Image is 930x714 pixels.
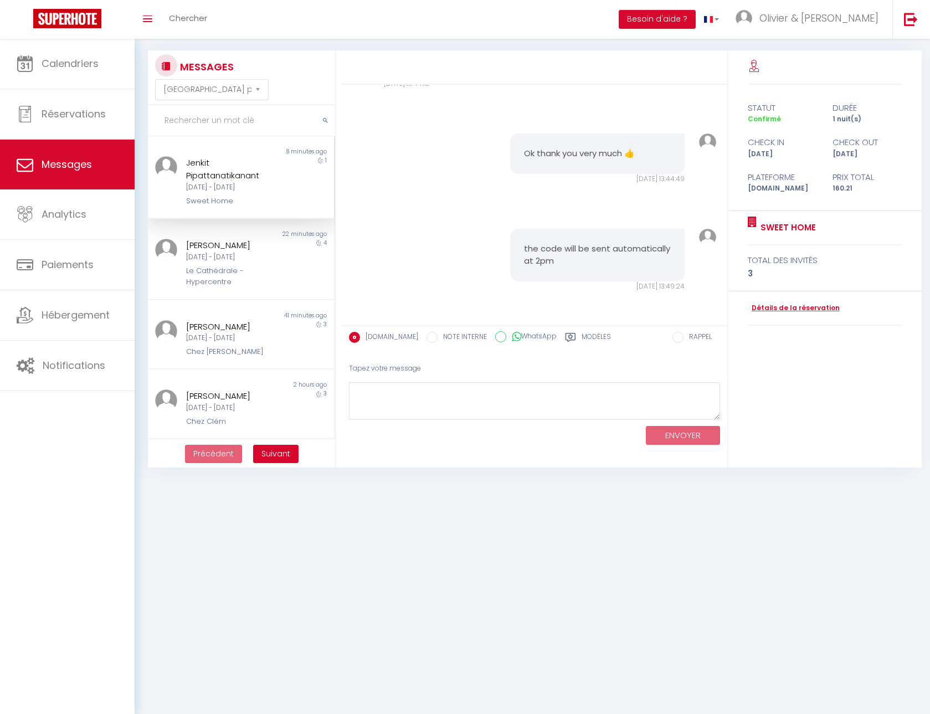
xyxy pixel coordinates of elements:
[699,229,716,246] img: ...
[185,445,242,464] button: Previous
[241,230,334,239] div: 22 minutes ago
[155,320,177,342] img: ...
[748,114,781,124] span: Confirmé
[510,174,685,184] div: [DATE] 13:44:49
[619,10,696,29] button: Besoin d'aide ?
[904,12,918,26] img: logout
[748,303,840,314] a: Détails de la réservation
[510,281,685,292] div: [DATE] 13:49:24
[325,156,327,165] span: 1
[741,183,825,194] div: [DOMAIN_NAME]
[186,182,280,193] div: [DATE] - [DATE]
[186,346,280,357] div: Chez [PERSON_NAME]
[323,389,327,398] span: 3
[524,243,671,268] pre: the code will be sent automatically at 2pm
[253,445,299,464] button: Next
[43,358,105,372] span: Notifications
[757,221,816,234] a: Sweet Home
[241,147,334,156] div: 8 minutes ago
[42,258,94,271] span: Paiements
[825,171,910,184] div: Prix total
[155,239,177,261] img: ...
[360,332,418,344] label: [DOMAIN_NAME]
[261,448,290,459] span: Suivant
[177,54,234,79] h3: MESSAGES
[148,105,335,136] input: Rechercher un mot clé
[186,252,280,263] div: [DATE] - [DATE]
[524,147,671,160] pre: Ok thank you very much 👍
[741,171,825,184] div: Plateforme
[193,448,234,459] span: Précédent
[684,332,712,344] label: RAPPEL
[186,416,280,427] div: Chez Clém
[42,207,86,221] span: Analytics
[825,183,910,194] div: 160.21
[186,320,280,333] div: [PERSON_NAME]
[186,389,280,403] div: [PERSON_NAME]
[186,265,280,288] div: Le Cathédrale - Hypercentre
[186,196,280,207] div: Sweet Home
[741,149,825,160] div: [DATE]
[241,311,334,320] div: 41 minutes ago
[699,133,716,151] img: ...
[33,9,101,28] img: Super Booking
[42,157,92,171] span: Messages
[646,426,720,445] button: ENVOYER
[241,381,334,389] div: 2 hours ago
[748,254,902,267] div: total des invités
[42,56,99,70] span: Calendriers
[736,10,752,27] img: ...
[169,12,207,24] span: Chercher
[155,156,177,178] img: ...
[825,101,910,115] div: durée
[825,149,910,160] div: [DATE]
[825,114,910,125] div: 1 nuit(s)
[186,403,280,413] div: [DATE] - [DATE]
[582,332,611,346] label: Modèles
[741,136,825,149] div: check in
[186,333,280,343] div: [DATE] - [DATE]
[506,331,557,343] label: WhatsApp
[323,239,327,247] span: 4
[825,136,910,149] div: check out
[42,308,110,322] span: Hébergement
[741,101,825,115] div: statut
[323,320,327,328] span: 3
[759,11,878,25] span: Olivier & [PERSON_NAME]
[186,156,280,182] div: Jenkit Pipattanatikanant
[42,107,106,121] span: Réservations
[155,389,177,412] img: ...
[349,355,720,382] div: Tapez votre message
[186,239,280,252] div: [PERSON_NAME]
[748,267,902,280] div: 3
[9,4,42,38] button: Ouvrir le widget de chat LiveChat
[438,332,487,344] label: NOTE INTERNE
